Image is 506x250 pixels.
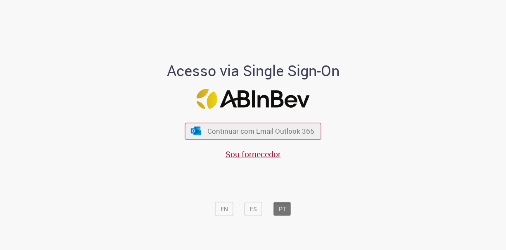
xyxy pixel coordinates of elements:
[207,127,314,136] span: Continuar com Email Outlook 365
[185,123,321,139] button: ícone Azure/Microsoft 360 Continuar com Email Outlook 365
[226,149,281,160] a: Sou fornecedor
[197,89,310,109] img: Logo ABInBev
[190,127,202,135] img: ícone Azure/Microsoft 360
[138,62,368,79] h1: Acesso via Single Sign-On
[245,202,262,216] button: ES
[215,202,233,216] button: EN
[273,202,291,216] button: PT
